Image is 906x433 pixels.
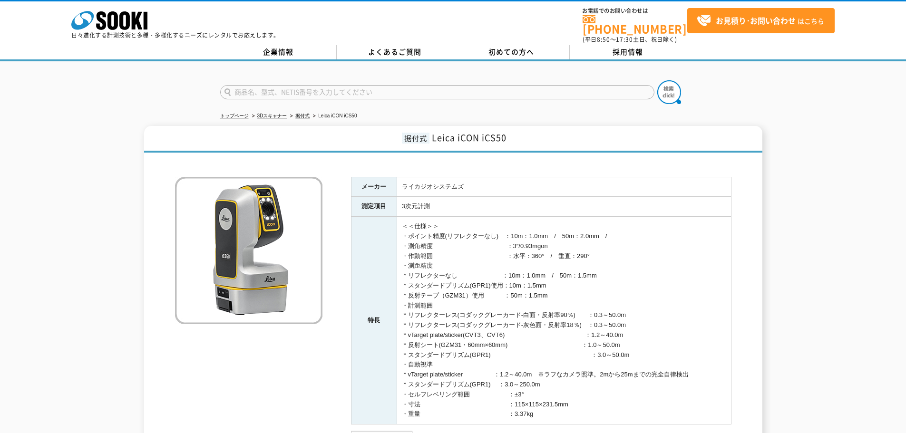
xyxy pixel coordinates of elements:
[311,111,357,121] li: Leica iCON iCS50
[397,217,731,424] td: ＜＜仕様＞＞ ・ポイント精度(リフレクターなし) ：10m：1.0mm / 50m：2.0mm / ・測角精度 ：3″/0.93mgon ・作動範囲 ：水平：360° / 垂直：290° ・測距...
[597,35,610,44] span: 8:50
[616,35,633,44] span: 17:30
[351,197,397,217] th: 測定項目
[583,35,677,44] span: (平日 ～ 土日、祝日除く)
[570,45,686,59] a: 採用情報
[257,113,287,118] a: 3Dスキャナー
[583,8,687,14] span: お電話でのお問い合わせは
[220,113,249,118] a: トップページ
[175,177,322,324] img: Leica iCON iCS50
[295,113,310,118] a: 据付式
[220,45,337,59] a: 企業情報
[397,177,731,197] td: ライカジオシステムズ
[432,131,507,144] span: Leica iCON iCS50
[716,15,796,26] strong: お見積り･お問い合わせ
[220,85,654,99] input: 商品名、型式、NETIS番号を入力してください
[71,32,280,38] p: 日々進化する計測技術と多種・多様化するニーズにレンタルでお応えします。
[583,15,687,34] a: [PHONE_NUMBER]
[397,197,731,217] td: 3次元計測
[697,14,824,28] span: はこちら
[657,80,681,104] img: btn_search.png
[351,177,397,197] th: メーカー
[351,217,397,424] th: 特長
[453,45,570,59] a: 初めての方へ
[402,133,429,144] span: 据付式
[488,47,534,57] span: 初めての方へ
[687,8,835,33] a: お見積り･お問い合わせはこちら
[337,45,453,59] a: よくあるご質問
